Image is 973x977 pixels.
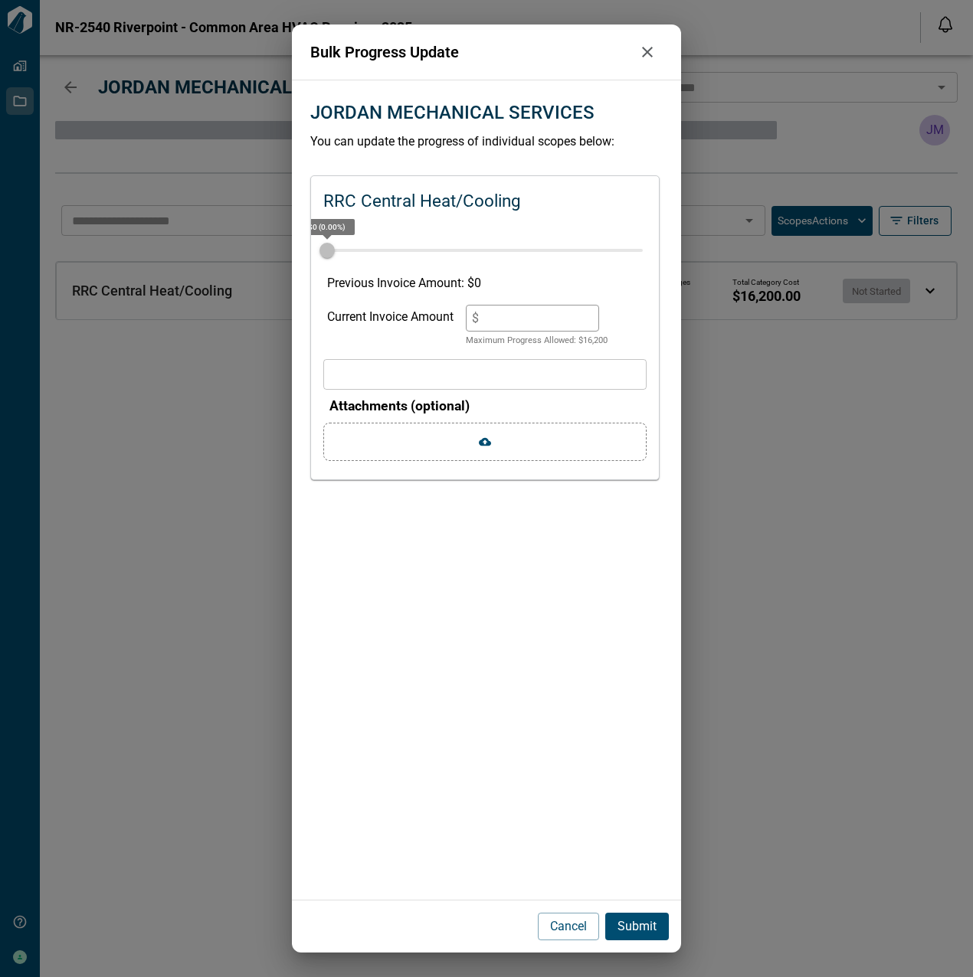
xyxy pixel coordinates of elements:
p: Maximum Progress Allowed: $ 16,200 [466,335,608,348]
div: Current Invoice Amount [327,305,454,348]
p: RRC Central Heat/Cooling [323,188,521,214]
p: Cancel [550,917,587,936]
p: You can update the progress of individual scopes below: [310,132,663,151]
p: JORDAN MECHANICAL SERVICES [310,99,595,126]
p: Previous Invoice Amount: $ 0 [327,274,643,292]
button: Cancel [538,913,599,940]
p: Bulk Progress Update [310,41,632,64]
button: Submit [605,913,669,940]
p: Submit [618,917,657,936]
p: Attachments (optional) [329,396,647,416]
span: $ [472,311,479,325]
